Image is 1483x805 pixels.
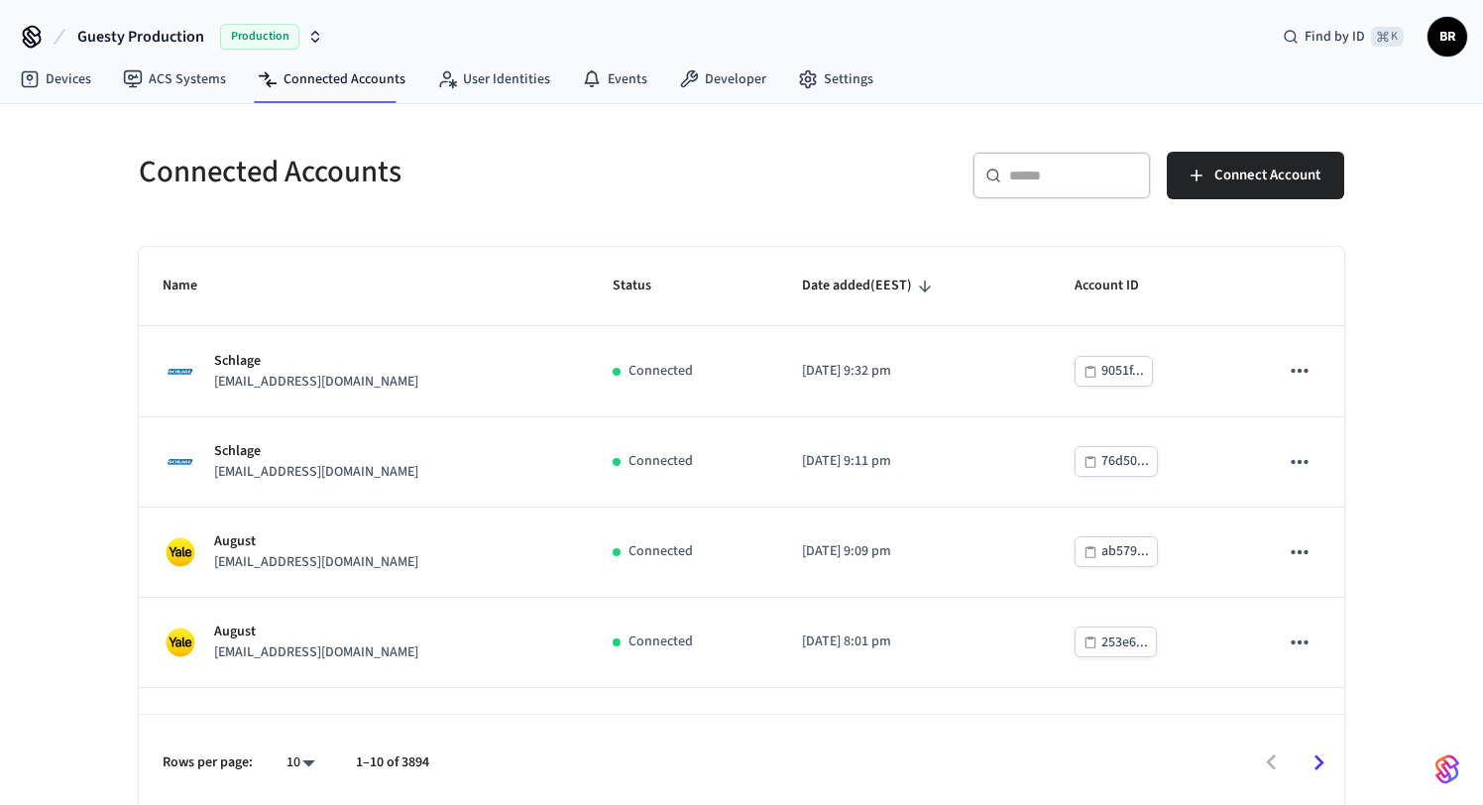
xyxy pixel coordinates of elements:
a: Developer [663,61,782,97]
img: Schlage Logo, Square [163,444,198,480]
a: User Identities [421,61,566,97]
span: Name [163,271,223,301]
a: Devices [4,61,107,97]
p: [EMAIL_ADDRESS][DOMAIN_NAME] [214,642,418,663]
img: SeamLogoGradient.69752ec5.svg [1435,753,1459,785]
p: [DATE] 9:09 pm [802,541,1026,562]
div: Find by ID⌘ K [1267,19,1420,55]
a: ACS Systems [107,61,242,97]
img: Yale Logo, Square [163,534,198,570]
span: Connect Account [1214,163,1320,188]
button: 253e6... [1075,627,1157,657]
div: 76d50... [1101,449,1149,474]
div: 10 [277,748,324,777]
div: 253e6... [1101,631,1148,655]
button: 76d50... [1075,446,1158,477]
p: [DATE] 9:32 pm [802,361,1026,382]
p: [EMAIL_ADDRESS][DOMAIN_NAME] [214,372,418,393]
p: Connected [628,361,693,382]
p: Connected [628,541,693,562]
p: [DATE] 9:11 pm [802,451,1026,472]
span: Production [220,24,299,50]
span: BR [1429,19,1465,55]
button: Connect Account [1167,152,1344,199]
img: Yale Logo, Square [163,625,198,660]
span: Date added(EEST) [802,271,938,301]
a: Connected Accounts [242,61,421,97]
p: August [214,531,418,552]
span: Find by ID [1305,27,1365,47]
button: BR [1427,17,1467,57]
p: Connected [628,451,693,472]
p: Rows per page: [163,752,253,773]
div: ab579... [1101,539,1149,564]
button: 9051f... [1075,356,1153,387]
p: Connected [628,632,693,652]
p: 1–10 of 3894 [356,752,429,773]
button: ab579... [1075,536,1158,567]
img: Schlage Logo, Square [163,354,198,390]
p: Schlage [214,441,418,462]
div: 9051f... [1101,359,1144,384]
a: Settings [782,61,889,97]
p: Schlage [214,712,418,733]
span: Account ID [1075,271,1165,301]
span: Status [613,271,677,301]
p: August [214,622,418,642]
p: [DATE] 8:01 pm [802,632,1026,652]
p: [EMAIL_ADDRESS][DOMAIN_NAME] [214,462,418,483]
span: Guesty Production [77,25,204,49]
span: ⌘ K [1371,27,1404,47]
button: Go to next page [1296,740,1342,786]
p: Schlage [214,351,418,372]
h5: Connected Accounts [139,152,730,192]
a: Events [566,61,663,97]
p: [EMAIL_ADDRESS][DOMAIN_NAME] [214,552,418,573]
